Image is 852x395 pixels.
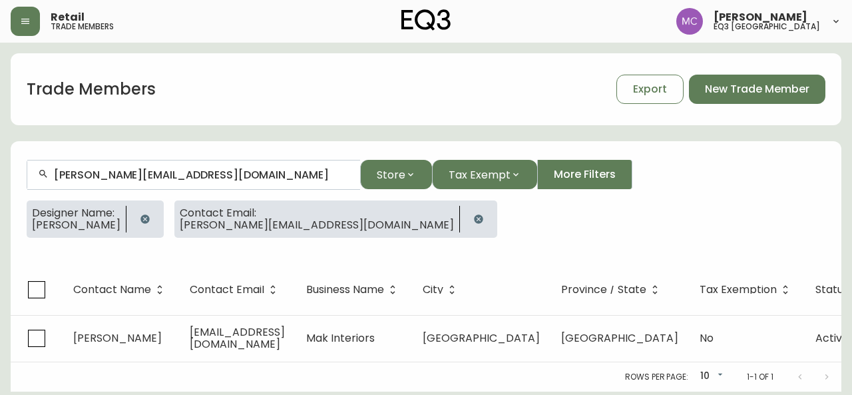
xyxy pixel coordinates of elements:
span: Active [815,330,849,346]
button: Tax Exempt [432,160,537,189]
span: City [423,286,443,294]
span: Tax Exemption [700,286,777,294]
span: Business Name [306,286,384,294]
span: Contact Email [190,286,264,294]
span: Province / State [561,284,664,296]
span: [PERSON_NAME] [32,219,120,231]
button: Export [616,75,684,104]
span: Contact Email: [180,207,454,219]
span: Status [815,286,849,294]
span: Store [377,167,405,183]
span: More Filters [554,167,616,182]
span: Contact Email [190,284,282,296]
span: Retail [51,12,85,23]
span: Tax Exempt [449,167,511,183]
span: [PERSON_NAME] [714,12,807,23]
img: logo [401,9,451,31]
button: New Trade Member [689,75,825,104]
button: More Filters [537,160,632,189]
span: [GEOGRAPHIC_DATA] [561,330,678,346]
h5: eq3 [GEOGRAPHIC_DATA] [714,23,820,31]
span: Province / State [561,286,646,294]
span: New Trade Member [705,82,809,97]
span: [EMAIL_ADDRESS][DOMAIN_NAME] [190,324,285,352]
span: Contact Name [73,286,151,294]
div: 10 [694,366,726,388]
span: City [423,284,461,296]
input: Search [54,169,349,181]
h1: Trade Members [27,78,156,101]
span: Designer Name: [32,207,120,219]
span: [GEOGRAPHIC_DATA] [423,330,540,346]
span: [PERSON_NAME][EMAIL_ADDRESS][DOMAIN_NAME] [180,219,454,231]
h5: trade members [51,23,114,31]
p: Rows per page: [625,371,688,383]
span: Contact Name [73,284,168,296]
button: Store [360,160,432,189]
img: 6dbdb61c5655a9a555815750a11666cc [676,8,703,35]
span: No [700,330,714,346]
span: Mak Interiors [306,330,375,346]
p: 1-1 of 1 [747,371,773,383]
span: [PERSON_NAME] [73,330,162,346]
span: Tax Exemption [700,284,794,296]
span: Export [633,82,667,97]
span: Business Name [306,284,401,296]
